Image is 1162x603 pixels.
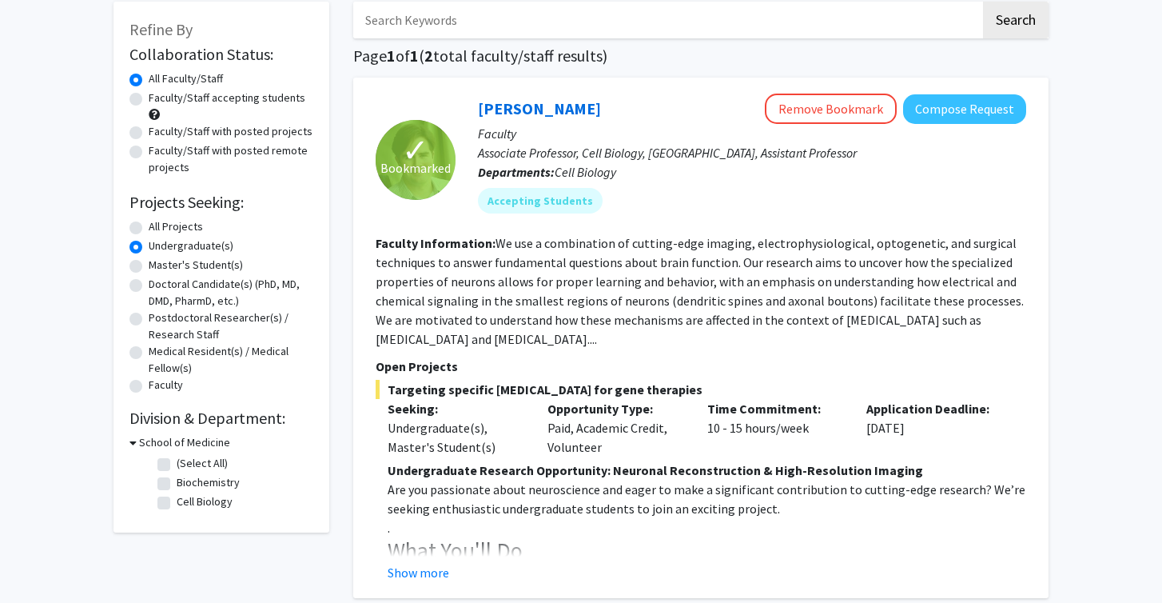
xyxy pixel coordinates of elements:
label: Medical Resident(s) / Medical Fellow(s) [149,343,313,377]
p: Associate Professor, Cell Biology, [GEOGRAPHIC_DATA], Assistant Professor [478,143,1026,162]
p: Opportunity Type: [547,399,683,418]
span: Targeting specific [MEDICAL_DATA] for gene therapies [376,380,1026,399]
span: 1 [387,46,396,66]
button: Search [983,2,1049,38]
h2: Division & Department: [129,409,313,428]
label: All Projects [149,218,203,235]
p: Are you passionate about neuroscience and eager to make a significant contribution to cutting-edg... [388,480,1026,518]
label: All Faculty/Staff [149,70,223,87]
span: 2 [424,46,433,66]
span: 1 [410,46,419,66]
b: Departments: [478,164,555,180]
iframe: Chat [12,531,68,591]
b: Faculty Information: [376,235,495,251]
p: Application Deadline: [866,399,1002,418]
label: Master's Student(s) [149,257,243,274]
a: [PERSON_NAME] [478,98,601,118]
p: Open Projects [376,357,1026,376]
span: Refine By [129,19,193,39]
div: Undergraduate(s), Master's Student(s) [388,418,523,457]
label: Undergraduate(s) [149,238,233,254]
p: Time Commitment: [707,399,843,418]
label: Biochemistry [177,474,240,491]
fg-read-more: We use a combination of cutting-edge imaging, electrophysiological, optogenetic, and surgical tec... [376,235,1024,347]
p: Seeking: [388,399,523,418]
span: Bookmarked [380,158,451,178]
h3: What You'll Do [388,537,1026,565]
span: Cell Biology [555,164,616,180]
h2: Collaboration Status: [129,45,313,64]
label: Faculty/Staff accepting students [149,90,305,106]
p: . [388,518,1026,537]
label: Faculty/Staff with posted remote projects [149,142,313,176]
p: Faculty [478,124,1026,143]
label: Postdoctoral Researcher(s) / Research Staff [149,309,313,343]
h1: Page of ( total faculty/staff results) [353,46,1049,66]
button: Remove Bookmark [765,94,897,124]
button: Compose Request to Matt Rowan [903,94,1026,124]
div: [DATE] [854,399,1014,457]
input: Search Keywords [353,2,981,38]
label: Doctoral Candidate(s) (PhD, MD, DMD, PharmD, etc.) [149,276,313,309]
span: ✓ [402,142,429,158]
label: Faculty [149,377,183,393]
h2: Projects Seeking: [129,193,313,212]
label: Cell Biology [177,493,233,510]
h3: School of Medicine [139,434,230,451]
label: (Select All) [177,455,228,472]
strong: Undergraduate Research Opportunity: Neuronal Reconstruction & High-Resolution Imaging [388,462,923,478]
div: Paid, Academic Credit, Volunteer [535,399,695,457]
div: 10 - 15 hours/week [695,399,855,457]
mat-chip: Accepting Students [478,188,603,214]
button: Show more [388,563,449,582]
label: Faculty/Staff with posted projects [149,123,312,140]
